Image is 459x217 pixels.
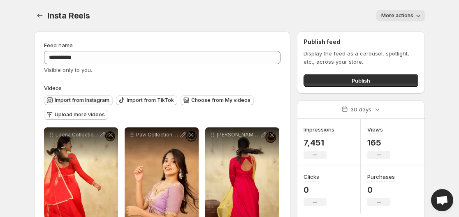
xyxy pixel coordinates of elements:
div: Open chat [431,189,453,211]
span: Visible only to you. [44,67,92,73]
button: Publish [304,74,418,87]
button: Choose from My videos [181,95,254,105]
button: Settings [34,10,46,21]
span: Publish [352,76,370,85]
h3: Purchases [367,173,395,181]
p: Pavi Collection Lavender Peplum Skirt Set Peplum Top Crafted in luxurious space silk fabric Elega... [136,132,179,138]
span: Choose from My videos [191,97,250,104]
h3: Clicks [304,173,319,181]
h2: Publish feed [304,38,418,46]
p: 0 [304,185,327,195]
span: More actions [381,12,413,19]
button: Import from Instagram [44,95,113,105]
button: Import from TikTok [116,95,177,105]
h3: Impressions [304,125,334,134]
p: 7,451 [304,138,334,148]
span: Import from Instagram [55,97,109,104]
button: Upload more videos [44,110,108,120]
p: 165 [367,138,390,148]
button: More actions [376,10,425,21]
span: Import from TikTok [127,97,174,104]
p: Display the feed as a carousel, spotlight, etc., across your store. [304,49,418,66]
span: Upload more videos [55,111,105,118]
span: Insta Reels [47,11,90,21]
p: [PERSON_NAME] Collection Bright Pink Anarkali Gown Elegant Anarkali-style gown in vibrant pink De... [217,132,260,138]
span: Videos [44,85,62,91]
p: 30 days [350,105,371,113]
p: Leena Collection Red Embroidered Lehenga Set Crop Top Vibrant red hue with a festive appeal Intri... [56,132,98,138]
p: 0 [367,185,395,195]
h3: Views [367,125,383,134]
span: Feed name [44,42,73,48]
